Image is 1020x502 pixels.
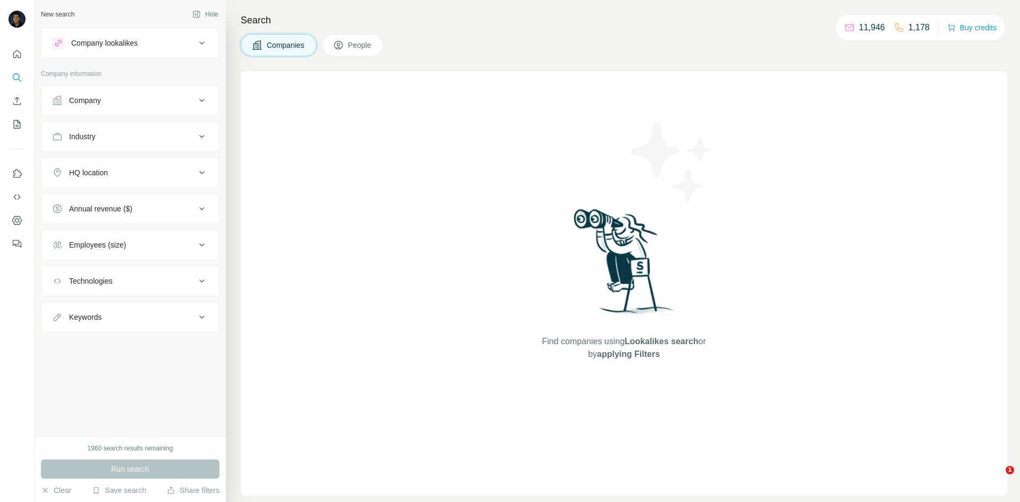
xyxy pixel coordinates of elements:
[41,268,219,294] button: Technologies
[41,124,219,149] button: Industry
[69,95,101,106] div: Company
[569,206,679,325] img: Surfe Illustration - Woman searching with binoculars
[69,203,132,214] div: Annual revenue ($)
[8,68,25,87] button: Search
[69,312,101,322] div: Keywords
[167,485,219,496] button: Share filters
[41,232,219,258] button: Employees (size)
[92,485,146,496] button: Save search
[267,40,305,50] span: Companies
[8,45,25,64] button: Quick start
[41,10,74,19] div: New search
[41,88,219,113] button: Company
[625,337,699,346] span: Lookalikes search
[1006,466,1014,474] span: 1
[69,131,96,142] div: Industry
[597,350,660,359] span: applying Filters
[539,335,709,361] span: Find companies using or by
[8,234,25,253] button: Feedback
[88,444,173,453] div: 1960 search results remaining
[908,21,930,34] p: 1,178
[8,115,25,134] button: My lists
[41,196,219,222] button: Annual revenue ($)
[348,40,372,50] span: People
[947,20,997,35] button: Buy credits
[241,13,1007,28] h4: Search
[624,114,720,209] img: Surfe Illustration - Stars
[984,466,1009,491] iframe: Intercom live chat
[185,6,226,22] button: Hide
[69,240,126,250] div: Employees (size)
[41,485,71,496] button: Clear
[8,91,25,110] button: Enrich CSV
[41,30,219,56] button: Company lookalikes
[8,188,25,207] button: Use Surfe API
[8,11,25,28] img: Avatar
[69,167,108,178] div: HQ location
[41,160,219,185] button: HQ location
[71,38,138,48] div: Company lookalikes
[859,21,885,34] p: 11,946
[41,69,219,79] p: Company information
[41,304,219,330] button: Keywords
[8,164,25,183] button: Use Surfe on LinkedIn
[8,211,25,230] button: Dashboard
[69,276,113,286] div: Technologies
